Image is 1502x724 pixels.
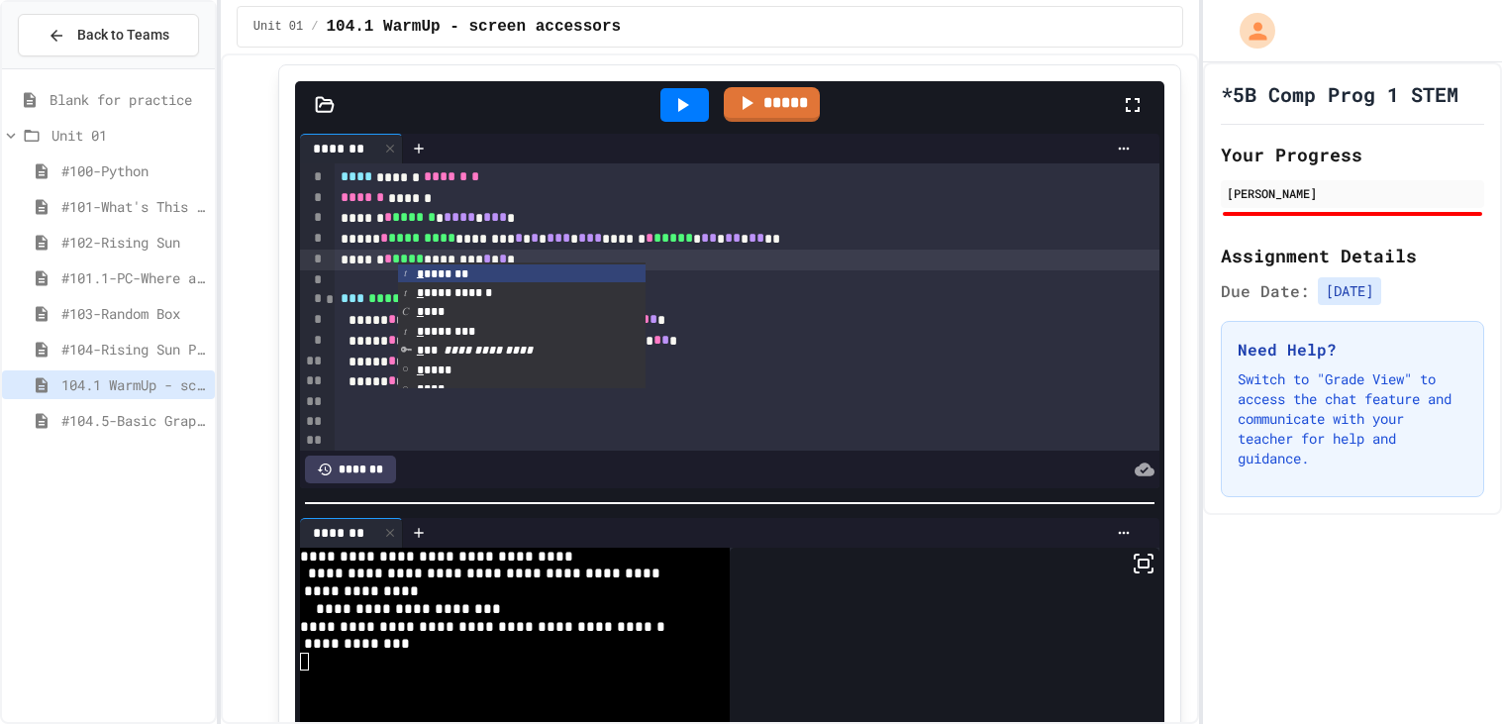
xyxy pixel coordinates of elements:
span: #100-Python [61,160,207,181]
span: / [311,19,318,35]
span: #103-Random Box [61,303,207,324]
span: 104.1 WarmUp - screen accessors [326,15,621,39]
h3: Need Help? [1238,338,1467,362]
div: My Account [1219,8,1280,53]
span: Unit 01 [253,19,303,35]
span: #101.1-PC-Where am I? [61,267,207,288]
span: 104.1 WarmUp - screen accessors [61,374,207,395]
span: #104.5-Basic Graphics Review [61,410,207,431]
button: Back to Teams [18,14,199,56]
h1: *5B Comp Prog 1 STEM [1221,80,1458,108]
h2: Your Progress [1221,141,1484,168]
span: Blank for practice [50,89,207,110]
span: #104-Rising Sun Plus [61,339,207,360]
h2: Assignment Details [1221,242,1484,269]
span: Due Date: [1221,279,1310,303]
p: Switch to "Grade View" to access the chat feature and communicate with your teacher for help and ... [1238,369,1467,468]
span: [DATE] [1318,277,1381,305]
span: Back to Teams [77,25,169,46]
span: #101-What's This ?? [61,196,207,217]
span: Unit 01 [51,125,207,146]
div: [PERSON_NAME] [1227,184,1478,202]
ul: Completions [398,262,646,388]
span: #102-Rising Sun [61,232,207,253]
